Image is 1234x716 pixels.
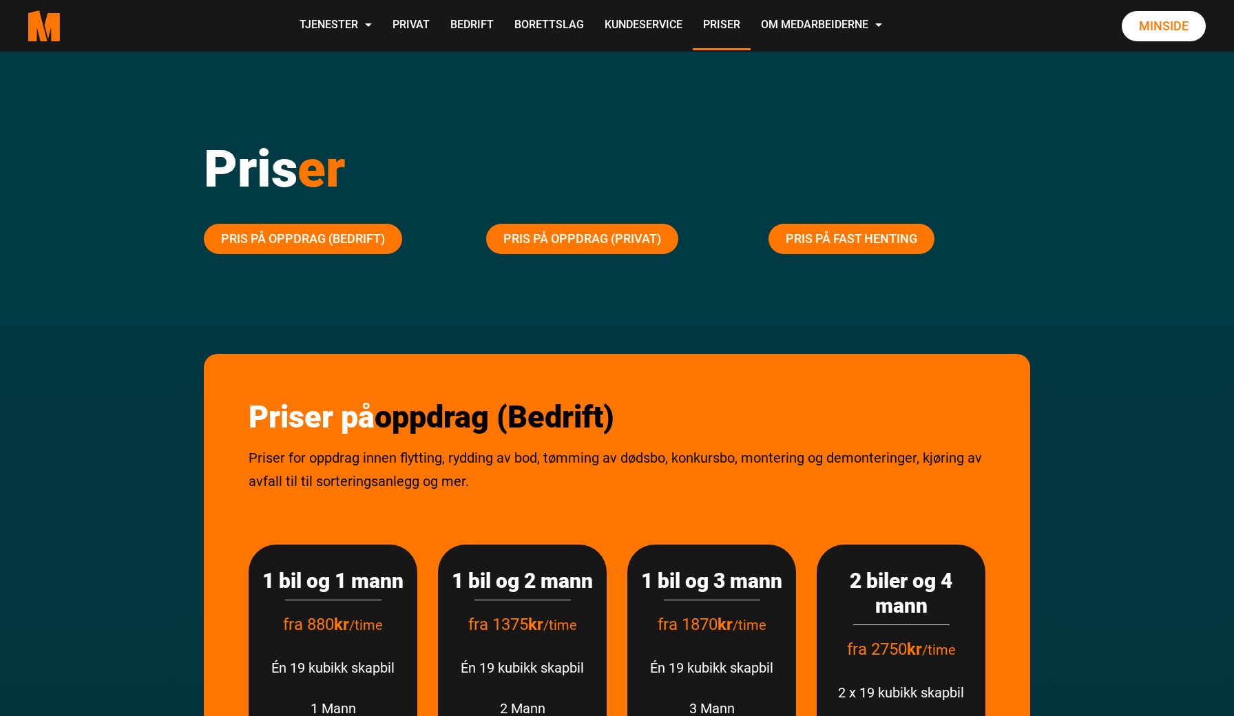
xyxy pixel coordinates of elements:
[289,1,382,50] a: Tjenester
[262,569,404,593] h3: 1 bil og 1 mann
[641,569,782,593] h3: 1 bil og 3 mann
[733,617,766,633] span: /time
[504,1,594,50] a: Borettslag
[204,224,402,254] a: Pris på oppdrag (Bedrift)
[334,615,349,634] strong: kr
[440,1,504,50] a: Bedrift
[382,1,440,50] a: Privat
[452,569,593,593] h3: 1 bil og 2 mann
[830,681,972,704] p: 2 x 19 kubikk skapbil
[375,399,614,435] span: oppdrag (Bedrift)
[262,656,404,680] p: Én 19 kubikk skapbil
[847,640,922,659] span: fra 2750
[486,224,678,254] a: Pris på oppdrag (Privat)
[693,1,751,50] a: Priser
[907,640,922,659] strong: kr
[922,642,956,658] span: /time
[830,569,972,618] h3: 2 biler og 4 mann
[452,656,593,680] p: Én 19 kubikk skapbil
[349,617,383,633] span: /time
[658,615,733,634] span: fra 1870
[249,450,982,489] span: Priser for oppdrag innen flytting, rydding av bod, tømming av dødsbo, konkursbo, montering og dem...
[543,617,577,633] span: /time
[594,1,693,50] a: Kundeservice
[297,138,345,199] span: er
[641,656,782,680] p: Én 19 kubikk skapbil
[1122,11,1206,41] a: Minside
[249,399,985,436] h2: Priser på
[718,615,733,634] strong: kr
[768,224,934,254] a: Pris på fast henting
[468,615,543,634] span: fra 1375
[204,138,1030,200] h1: Pris
[528,615,543,634] strong: kr
[283,615,349,634] span: fra 880
[751,1,892,50] a: Om Medarbeiderne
